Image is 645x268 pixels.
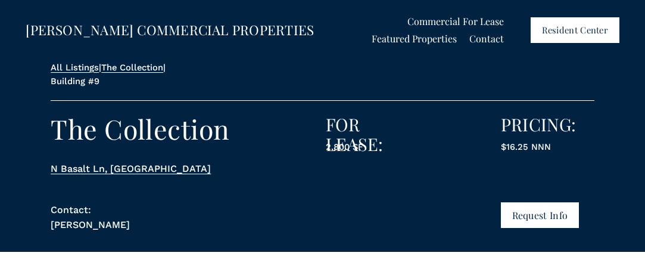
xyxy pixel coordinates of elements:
p: | | Building #9 [51,61,194,89]
a: Contact [469,30,504,47]
a: The Collection [101,62,163,73]
h2: The Collection [51,115,294,144]
h3: PRICING: [501,115,594,134]
span: Commercial For Lease [407,14,504,29]
a: folder dropdown [372,30,457,47]
button: Request Info [501,202,579,228]
p: $16.25 NNN [501,140,594,155]
p: 2,800 SF [326,140,419,155]
p: Contact: [PERSON_NAME] [51,202,169,233]
a: All Listings [51,62,99,73]
span: Featured Properties [372,31,457,47]
a: N Basalt Ln, [GEOGRAPHIC_DATA] [51,163,211,174]
h3: FOR LEASE: [326,115,419,155]
a: folder dropdown [407,13,504,30]
a: Resident Center [531,17,619,42]
a: [PERSON_NAME] COMMERCIAL PROPERTIES [26,21,314,39]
